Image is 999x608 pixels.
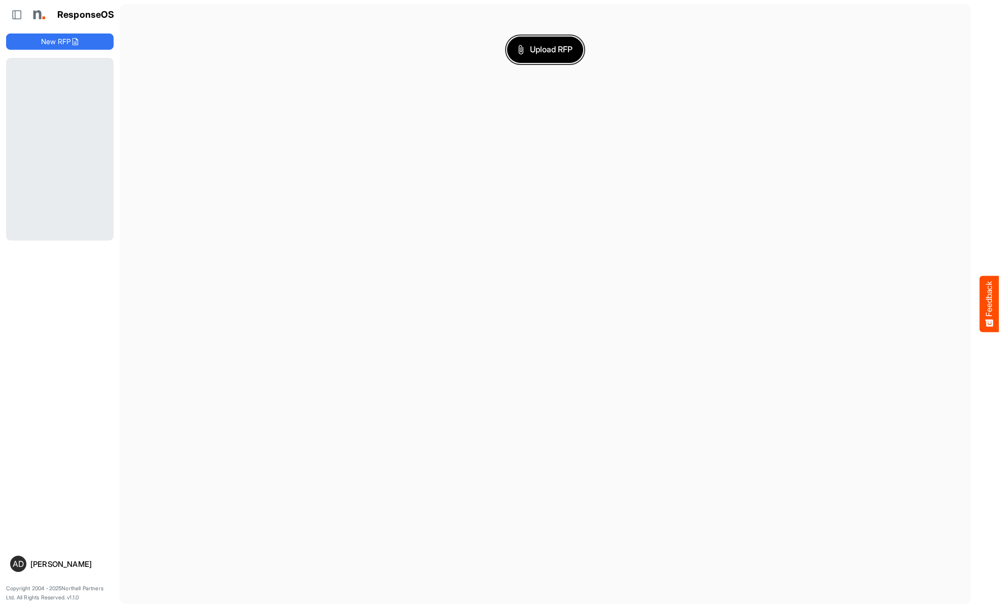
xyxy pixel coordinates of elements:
[30,560,110,568] div: [PERSON_NAME]
[13,560,24,568] span: AD
[980,276,999,332] button: Feedback
[6,584,114,602] p: Copyright 2004 - 2025 Northell Partners Ltd. All Rights Reserved. v 1.1.0
[507,37,583,63] button: Upload RFP
[57,10,115,20] h1: ResponseOS
[6,58,114,240] div: Loading...
[518,43,573,56] span: Upload RFP
[6,33,114,50] button: New RFP
[28,5,48,25] img: Northell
